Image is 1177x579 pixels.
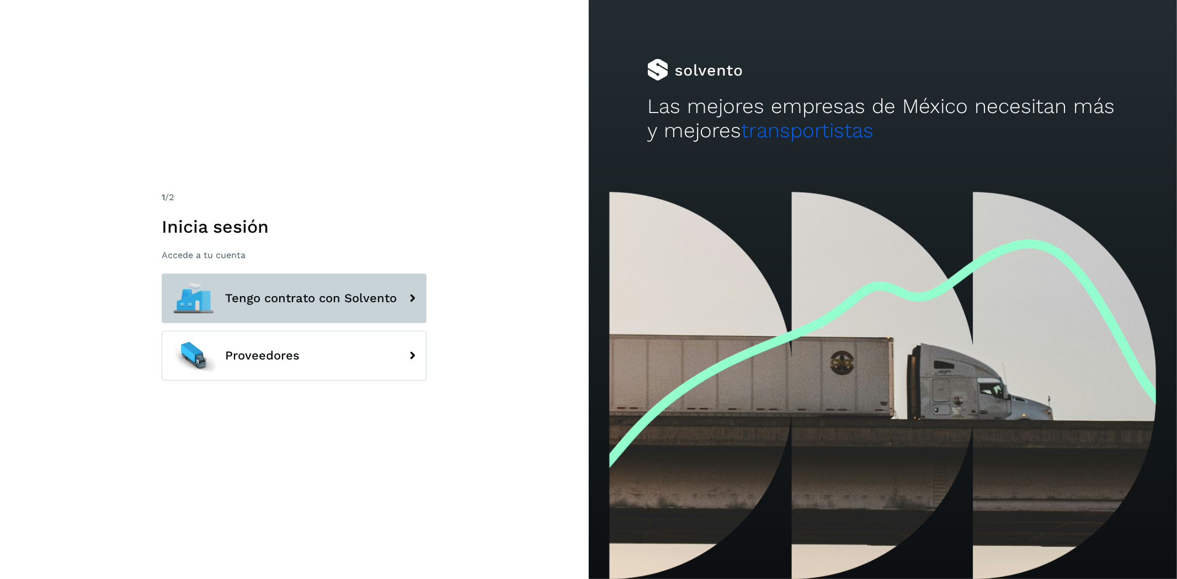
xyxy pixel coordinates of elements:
[225,292,397,305] span: Tengo contrato con Solvento
[162,274,427,323] button: Tengo contrato con Solvento
[162,216,427,237] h1: Inicia sesión
[647,94,1118,143] h2: Las mejores empresas de México necesitan más y mejores
[162,192,165,202] span: 1
[225,349,300,362] span: Proveedores
[741,119,874,142] span: transportistas
[162,191,427,204] div: /2
[162,250,427,260] p: Accede a tu cuenta
[162,331,427,380] button: Proveedores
